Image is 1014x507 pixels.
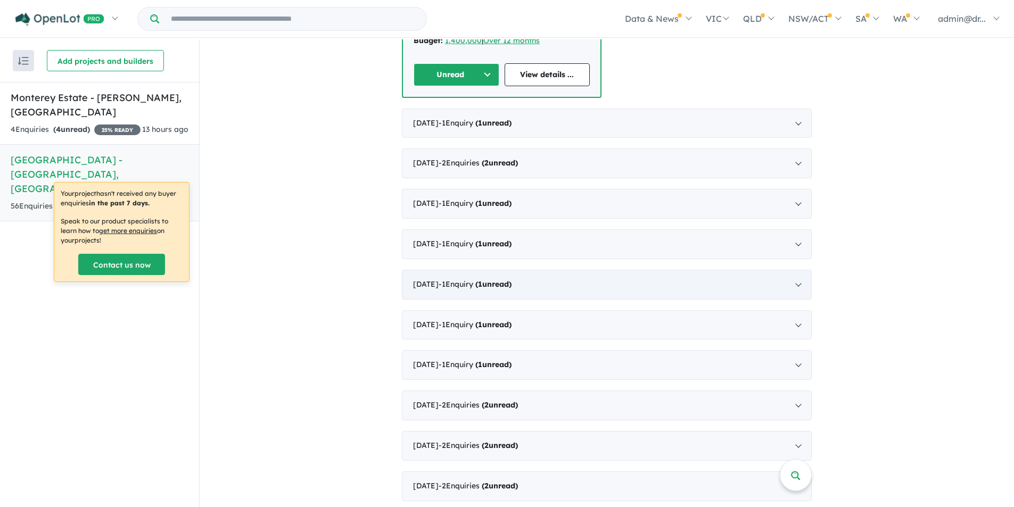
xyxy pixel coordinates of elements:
[478,118,482,128] span: 1
[11,153,188,196] h5: [GEOGRAPHIC_DATA] - [GEOGRAPHIC_DATA] , [GEOGRAPHIC_DATA]
[11,90,188,119] h5: Monterey Estate - [PERSON_NAME] , [GEOGRAPHIC_DATA]
[483,36,540,45] a: Over 12 months
[478,320,482,329] span: 1
[439,481,518,491] span: - 2 Enquir ies
[11,123,141,136] div: 4 Enquir ies
[402,148,812,178] div: [DATE]
[475,198,512,208] strong: ( unread)
[47,50,164,71] button: Add projects and builders
[402,109,812,138] div: [DATE]
[439,118,512,128] span: - 1 Enquir y
[53,124,90,134] strong: ( unread)
[94,124,141,135] span: 25 % READY
[439,239,512,248] span: - 1 Enquir y
[402,270,812,300] div: [DATE]
[61,189,183,208] p: Your project hasn't received any buyer enquiries
[439,158,518,168] span: - 2 Enquir ies
[484,158,489,168] span: 2
[402,229,812,259] div: [DATE]
[99,227,157,235] u: get more enquiries
[414,63,499,86] button: Unread
[475,239,512,248] strong: ( unread)
[484,400,489,410] span: 2
[439,279,512,289] span: - 1 Enquir y
[482,440,518,450] strong: ( unread)
[161,7,424,30] input: Try estate name, suburb, builder or developer
[938,13,986,24] span: admin@dr...
[445,36,482,45] a: 1,400,000
[484,481,489,491] span: 2
[475,320,512,329] strong: ( unread)
[478,360,482,369] span: 1
[414,36,443,45] strong: Budget:
[484,440,489,450] span: 2
[482,400,518,410] strong: ( unread)
[402,390,812,420] div: [DATE]
[475,118,512,128] strong: ( unread)
[89,199,150,207] b: in the past 7 days.
[439,360,512,369] span: - 1 Enquir y
[61,217,183,245] p: Speak to our product specialists to learn how to on your projects !
[402,310,812,340] div: [DATE]
[402,350,812,380] div: [DATE]
[414,35,590,47] div: |
[478,279,482,289] span: 1
[482,158,518,168] strong: ( unread)
[11,200,149,213] div: 56 Enquir ies
[478,239,482,248] span: 1
[439,440,518,450] span: - 2 Enquir ies
[402,431,812,461] div: [DATE]
[402,189,812,219] div: [DATE]
[439,198,512,208] span: - 1 Enquir y
[78,254,165,275] a: Contact us now
[15,13,104,26] img: Openlot PRO Logo White
[439,320,512,329] span: - 1 Enquir y
[475,279,512,289] strong: ( unread)
[142,124,188,134] span: 13 hours ago
[505,63,590,86] a: View details ...
[56,124,61,134] span: 4
[439,400,518,410] span: - 2 Enquir ies
[478,198,482,208] span: 1
[482,481,518,491] strong: ( unread)
[18,57,29,65] img: sort.svg
[402,471,812,501] div: [DATE]
[475,360,512,369] strong: ( unread)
